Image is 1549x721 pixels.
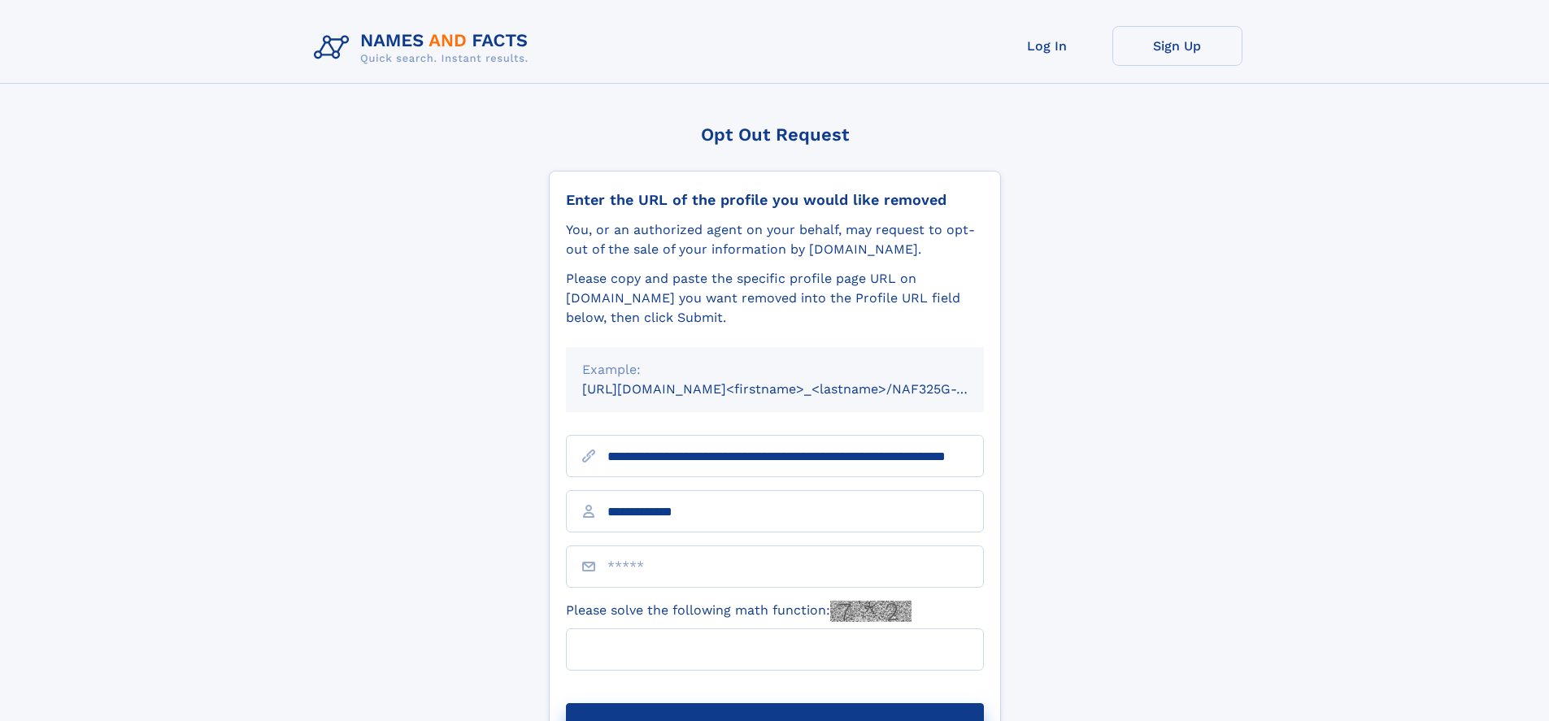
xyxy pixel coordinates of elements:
div: Opt Out Request [549,124,1001,145]
label: Please solve the following math function: [566,601,912,622]
a: Sign Up [1112,26,1242,66]
a: Log In [982,26,1112,66]
div: Enter the URL of the profile you would like removed [566,191,984,209]
img: Logo Names and Facts [307,26,542,70]
div: Example: [582,360,968,380]
small: [URL][DOMAIN_NAME]<firstname>_<lastname>/NAF325G-xxxxxxxx [582,381,1015,397]
div: You, or an authorized agent on your behalf, may request to opt-out of the sale of your informatio... [566,220,984,259]
div: Please copy and paste the specific profile page URL on [DOMAIN_NAME] you want removed into the Pr... [566,269,984,328]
